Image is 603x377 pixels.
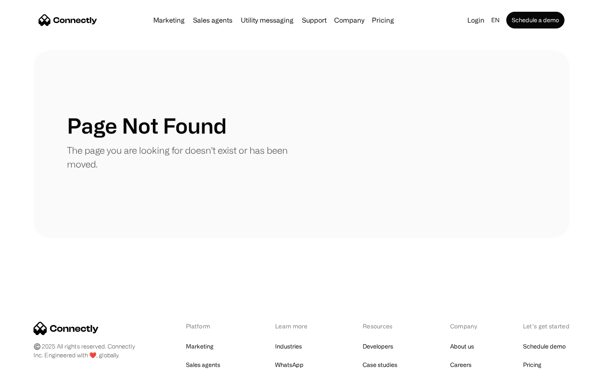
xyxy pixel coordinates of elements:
[450,359,472,371] a: Careers
[332,14,367,26] div: Company
[190,17,236,23] a: Sales agents
[523,341,566,352] a: Schedule demo
[39,14,97,26] a: home
[275,322,319,331] div: Learn more
[363,322,407,331] div: Resources
[186,322,232,331] div: Platform
[186,341,214,352] a: Marketing
[363,341,393,352] a: Developers
[491,14,500,26] div: en
[17,362,50,374] ul: Language list
[334,14,364,26] div: Company
[363,359,397,371] a: Case studies
[488,14,505,26] div: en
[523,322,569,331] div: Let’s get started
[450,322,479,331] div: Company
[237,17,297,23] a: Utility messaging
[275,341,302,352] a: Industries
[464,14,488,26] a: Login
[368,17,397,23] a: Pricing
[67,113,227,138] h1: Page Not Found
[67,143,301,171] p: The page you are looking for doesn't exist or has been moved.
[523,359,541,371] a: Pricing
[275,359,304,371] a: WhatsApp
[506,12,564,28] a: Schedule a demo
[450,341,474,352] a: About us
[186,359,220,371] a: Sales agents
[150,17,188,23] a: Marketing
[299,17,330,23] a: Support
[8,362,50,374] aside: Language selected: English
